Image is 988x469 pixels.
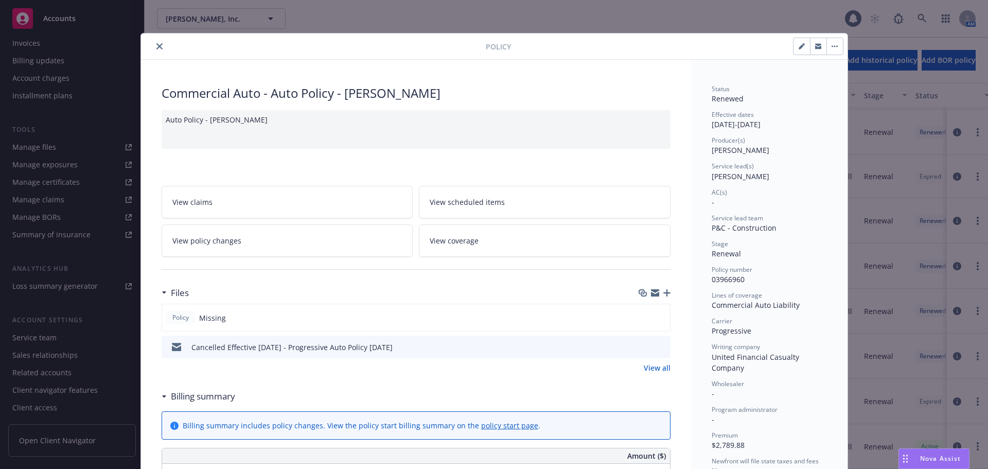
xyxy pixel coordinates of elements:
div: Commercial Auto - Auto Policy - [PERSON_NAME] [162,84,671,102]
span: View scheduled items [430,197,505,207]
span: Wholesaler [712,379,744,388]
button: download file [641,342,649,353]
span: [PERSON_NAME] [712,171,769,181]
div: [DATE] - [DATE] [712,110,827,130]
div: Cancelled Effective [DATE] - Progressive Auto Policy [DATE] [191,342,393,353]
div: Drag to move [899,449,912,468]
span: View claims [172,197,213,207]
span: Lines of coverage [712,291,762,300]
span: Nova Assist [920,454,961,463]
span: Carrier [712,317,732,325]
span: Service lead team [712,214,763,222]
span: United Financial Casualty Company [712,352,801,373]
span: 03966960 [712,274,745,284]
span: Service lead(s) [712,162,754,170]
a: View all [644,362,671,373]
span: Policy number [712,265,752,274]
span: P&C - Construction [712,223,777,233]
span: Renewal [712,249,741,258]
button: close [153,40,166,53]
span: AC(s) [712,188,727,197]
span: Progressive [712,326,751,336]
span: Amount ($) [627,450,666,461]
span: - [712,197,714,207]
a: View policy changes [162,224,413,257]
span: Effective dates [712,110,754,119]
span: - [712,414,714,424]
span: Status [712,84,730,93]
span: - [712,389,714,398]
h3: Billing summary [171,390,235,403]
span: Writing company [712,342,760,351]
div: Files [162,286,189,300]
div: Auto Policy - [PERSON_NAME] [162,110,671,149]
span: $2,789.88 [712,440,745,450]
a: policy start page [481,421,538,430]
span: Commercial Auto Liability [712,300,800,310]
a: View scheduled items [419,186,671,218]
button: Nova Assist [898,448,969,469]
span: Program administrator [712,405,778,414]
span: Renewed [712,94,744,103]
span: Missing [199,312,226,323]
span: [PERSON_NAME] [712,145,769,155]
h3: Files [171,286,189,300]
button: preview file [657,342,666,353]
span: Premium [712,431,738,440]
span: Newfront will file state taxes and fees [712,457,819,465]
a: View claims [162,186,413,218]
span: Policy [486,41,511,52]
div: Billing summary includes policy changes. View the policy start billing summary on the . [183,420,540,431]
span: View policy changes [172,235,241,246]
div: Billing summary [162,390,235,403]
span: Stage [712,239,728,248]
span: Policy [170,313,191,322]
span: Producer(s) [712,136,745,145]
span: View coverage [430,235,479,246]
a: View coverage [419,224,671,257]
